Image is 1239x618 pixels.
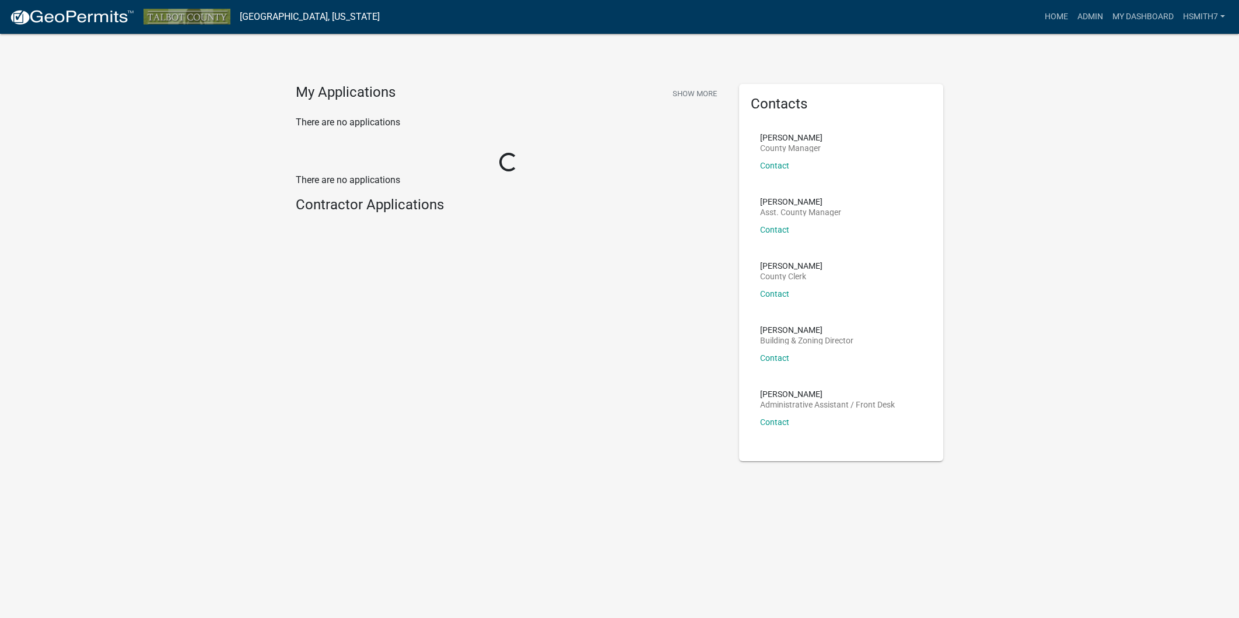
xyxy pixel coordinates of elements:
[296,173,722,187] p: There are no applications
[296,115,722,129] p: There are no applications
[751,96,932,113] h5: Contacts
[1108,6,1178,28] a: My Dashboard
[760,353,789,363] a: Contact
[760,144,822,152] p: County Manager
[668,84,722,103] button: Show More
[143,9,230,24] img: Talbot County, Georgia
[296,84,395,101] h4: My Applications
[1178,6,1230,28] a: hsmith7
[296,196,722,218] wm-workflow-list-section: Contractor Applications
[1073,6,1108,28] a: Admin
[760,390,895,398] p: [PERSON_NAME]
[760,401,895,409] p: Administrative Assistant / Front Desk
[760,336,853,345] p: Building & Zoning Director
[760,262,822,270] p: [PERSON_NAME]
[760,272,822,280] p: County Clerk
[1040,6,1073,28] a: Home
[760,134,822,142] p: [PERSON_NAME]
[760,289,789,299] a: Contact
[760,417,789,427] a: Contact
[760,208,841,216] p: Asst. County Manager
[296,196,722,213] h4: Contractor Applications
[760,225,789,234] a: Contact
[760,326,853,334] p: [PERSON_NAME]
[760,161,789,170] a: Contact
[760,198,841,206] p: [PERSON_NAME]
[240,7,380,27] a: [GEOGRAPHIC_DATA], [US_STATE]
